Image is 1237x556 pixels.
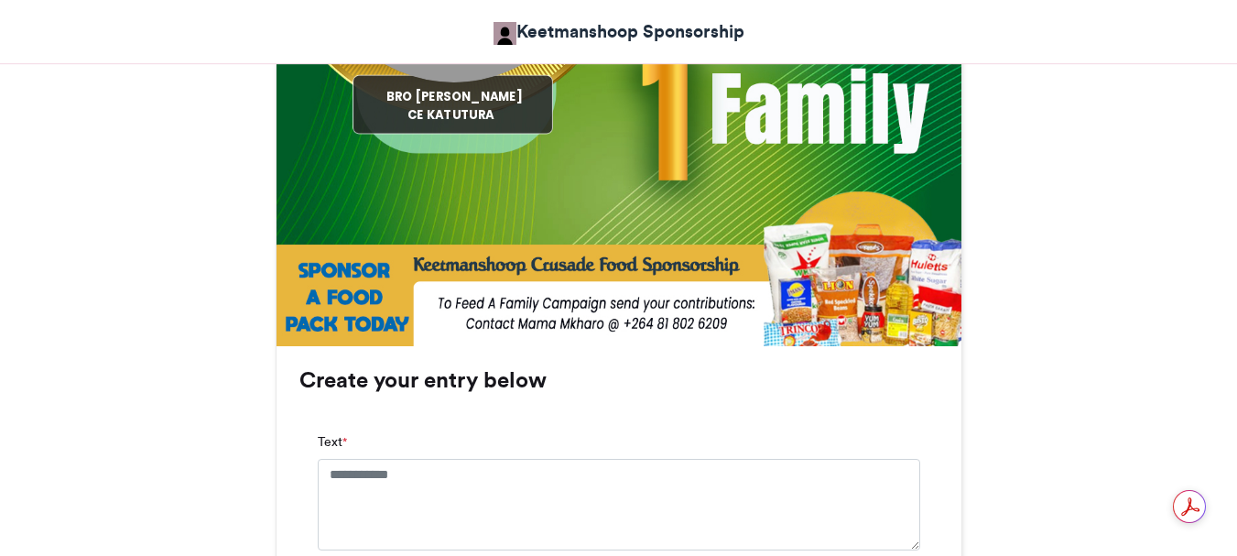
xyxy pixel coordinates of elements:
[494,18,744,45] a: Keetmanshoop Sponsorship
[318,432,347,452] label: Text
[352,107,549,124] div: CE KATUTURA
[494,22,516,45] img: Keetmanshoop Sponsorship
[355,88,553,104] div: BRO [PERSON_NAME]
[299,369,939,391] h3: Create your entry below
